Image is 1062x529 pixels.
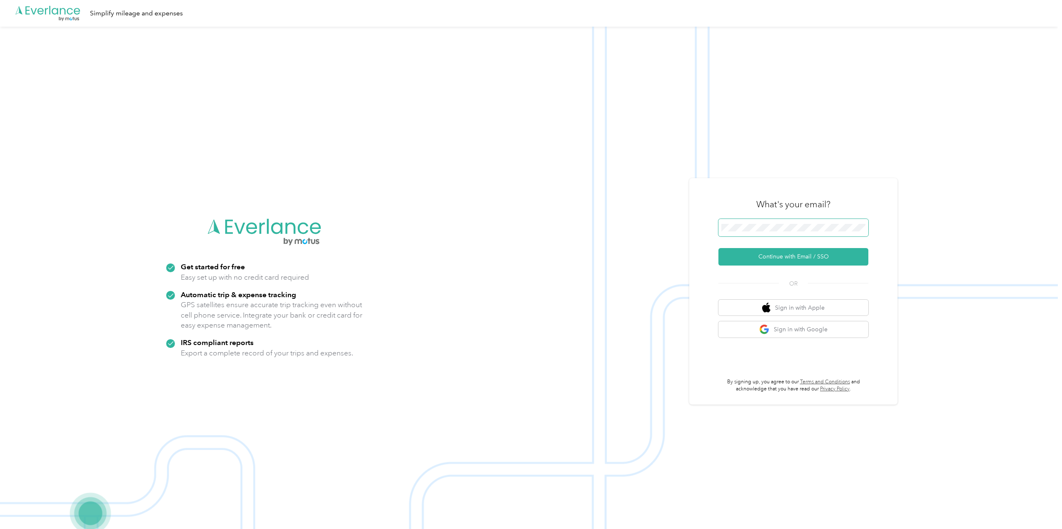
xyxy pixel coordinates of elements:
[820,386,850,392] a: Privacy Policy
[181,300,363,330] p: GPS satellites ensure accurate trip tracking even without cell phone service. Integrate your bank...
[181,272,309,283] p: Easy set up with no credit card required
[756,199,830,210] h3: What's your email?
[90,8,183,19] div: Simplify mileage and expenses
[181,262,245,271] strong: Get started for free
[181,290,296,299] strong: Automatic trip & expense tracking
[800,379,850,385] a: Terms and Conditions
[181,348,353,358] p: Export a complete record of your trips and expenses.
[779,279,808,288] span: OR
[718,300,868,316] button: apple logoSign in with Apple
[718,378,868,393] p: By signing up, you agree to our and acknowledge that you have read our .
[718,321,868,338] button: google logoSign in with Google
[718,248,868,266] button: Continue with Email / SSO
[762,303,770,313] img: apple logo
[759,324,770,335] img: google logo
[181,338,254,347] strong: IRS compliant reports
